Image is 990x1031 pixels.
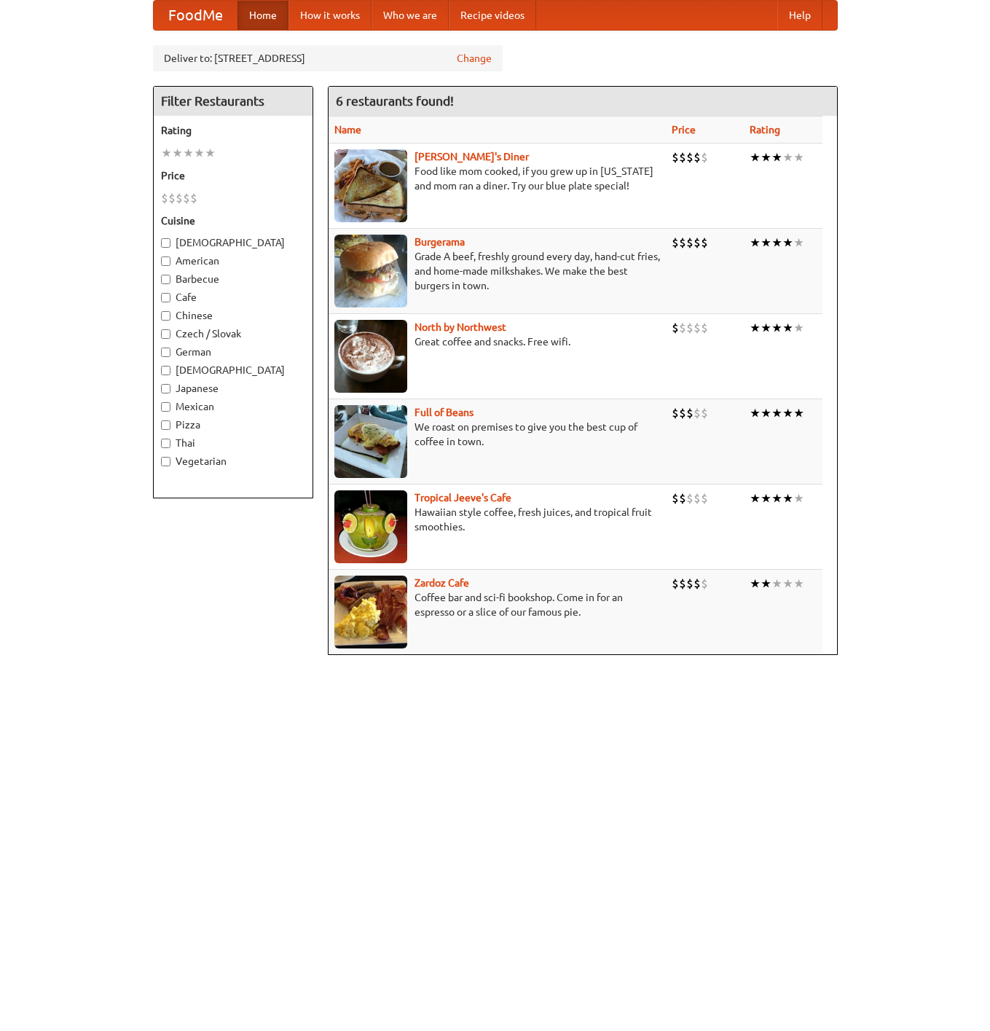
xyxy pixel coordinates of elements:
[782,320,793,336] li: ★
[161,420,170,430] input: Pizza
[793,576,804,592] li: ★
[782,576,793,592] li: ★
[782,405,793,421] li: ★
[777,1,822,30] a: Help
[750,149,761,165] li: ★
[750,235,761,251] li: ★
[449,1,536,30] a: Recipe videos
[694,320,701,336] li: $
[161,418,305,432] label: Pizza
[334,490,407,563] img: jeeves.jpg
[457,51,492,66] a: Change
[701,490,708,506] li: $
[701,235,708,251] li: $
[288,1,372,30] a: How it works
[686,320,694,336] li: $
[782,149,793,165] li: ★
[172,145,183,161] li: ★
[694,405,701,421] li: $
[761,235,771,251] li: ★
[161,366,170,375] input: [DEMOGRAPHIC_DATA]
[161,308,305,323] label: Chinese
[334,576,407,648] img: zardoz.jpg
[334,334,660,349] p: Great coffee and snacks. Free wifi.
[694,490,701,506] li: $
[701,405,708,421] li: $
[750,405,761,421] li: ★
[415,236,465,248] a: Burgerama
[161,439,170,448] input: Thai
[672,405,679,421] li: $
[161,190,168,206] li: $
[686,576,694,592] li: $
[793,405,804,421] li: ★
[686,405,694,421] li: $
[782,490,793,506] li: ★
[761,576,771,592] li: ★
[205,145,216,161] li: ★
[161,457,170,466] input: Vegetarian
[161,168,305,183] h5: Price
[161,272,305,286] label: Barbecue
[679,235,686,251] li: $
[334,420,660,449] p: We roast on premises to give you the best cup of coffee in town.
[415,577,469,589] a: Zardoz Cafe
[334,320,407,393] img: north.jpg
[701,149,708,165] li: $
[336,94,454,108] ng-pluralize: 6 restaurants found!
[761,149,771,165] li: ★
[161,235,305,250] label: [DEMOGRAPHIC_DATA]
[679,320,686,336] li: $
[153,45,503,71] div: Deliver to: [STREET_ADDRESS]
[694,576,701,592] li: $
[161,399,305,414] label: Mexican
[161,348,170,357] input: German
[415,321,506,333] a: North by Northwest
[679,490,686,506] li: $
[686,149,694,165] li: $
[161,436,305,450] label: Thai
[161,123,305,138] h5: Rating
[750,576,761,592] li: ★
[771,576,782,592] li: ★
[415,151,529,162] b: [PERSON_NAME]'s Diner
[771,320,782,336] li: ★
[415,492,511,503] a: Tropical Jeeve's Cafe
[183,190,190,206] li: $
[750,490,761,506] li: ★
[672,149,679,165] li: $
[161,311,170,321] input: Chinese
[334,405,407,478] img: beans.jpg
[334,124,361,136] a: Name
[701,320,708,336] li: $
[672,490,679,506] li: $
[161,238,170,248] input: [DEMOGRAPHIC_DATA]
[679,576,686,592] li: $
[154,1,237,30] a: FoodMe
[686,235,694,251] li: $
[334,505,660,534] p: Hawaiian style coffee, fresh juices, and tropical fruit smoothies.
[694,235,701,251] li: $
[161,145,172,161] li: ★
[161,254,305,268] label: American
[793,149,804,165] li: ★
[161,256,170,266] input: American
[161,326,305,341] label: Czech / Slovak
[190,190,197,206] li: $
[161,213,305,228] h5: Cuisine
[183,145,194,161] li: ★
[793,235,804,251] li: ★
[334,249,660,293] p: Grade A beef, freshly ground every day, hand-cut fries, and home-made milkshakes. We make the bes...
[771,149,782,165] li: ★
[672,320,679,336] li: $
[161,329,170,339] input: Czech / Slovak
[161,384,170,393] input: Japanese
[161,363,305,377] label: [DEMOGRAPHIC_DATA]
[761,320,771,336] li: ★
[771,405,782,421] li: ★
[415,407,474,418] a: Full of Beans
